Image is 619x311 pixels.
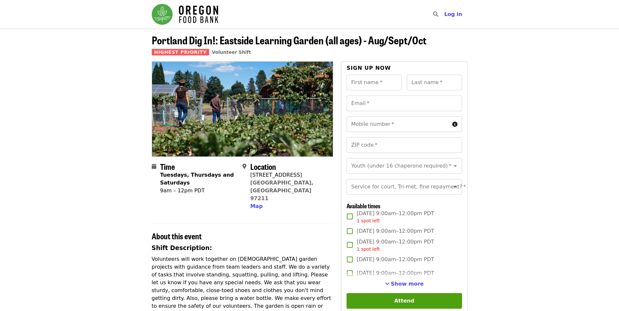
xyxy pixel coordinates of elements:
span: Highest Priority [152,49,209,55]
input: Last name [407,75,462,90]
input: Search [442,7,447,22]
span: [DATE] 9:00am–12:00pm PDT [357,227,434,235]
button: Attend [347,293,462,309]
span: 1 spot left [357,246,380,252]
span: Sign up now [347,65,391,71]
a: [GEOGRAPHIC_DATA], [GEOGRAPHIC_DATA] 97211 [250,180,314,201]
i: map-marker-alt icon [242,163,246,170]
strong: Shift Description: [152,244,212,251]
span: Show more [391,281,424,287]
img: Oregon Food Bank - Home [152,4,218,25]
span: Map [250,203,263,209]
i: circle-info icon [452,121,457,127]
input: First name [347,75,402,90]
button: Open [451,182,460,191]
input: ZIP code [347,137,462,153]
div: [STREET_ADDRESS] [250,171,328,179]
input: Mobile number [347,116,449,132]
span: Time [160,161,175,172]
input: Email [347,96,462,111]
button: Map [250,202,263,210]
button: See more timeslots [385,280,424,288]
span: Portland Dig In!: Eastside Learning Garden (all ages) - Aug/Sept/Oct [152,32,426,48]
i: search icon [433,11,438,17]
span: Location [250,161,276,172]
a: Volunteer Shift [212,50,251,55]
span: Available times [347,201,380,210]
span: About this event [152,230,202,242]
div: 9am – 12pm PDT [160,187,237,195]
span: 1 spot left [357,218,380,223]
span: [DATE] 9:00am–12:00pm PDT [357,269,434,277]
span: [DATE] 9:00am–12:00pm PDT [357,210,434,224]
img: Portland Dig In!: Eastside Learning Garden (all ages) - Aug/Sept/Oct organized by Oregon Food Bank [152,62,333,156]
span: Log in [444,11,462,17]
i: calendar icon [152,163,156,170]
span: [DATE] 9:00am–12:00pm PDT [357,238,434,253]
strong: Tuesdays, Thursdays and Saturdays [160,172,234,186]
button: Log in [439,8,467,21]
span: [DATE] 9:00am–12:00pm PDT [357,256,434,263]
button: Open [451,161,460,170]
